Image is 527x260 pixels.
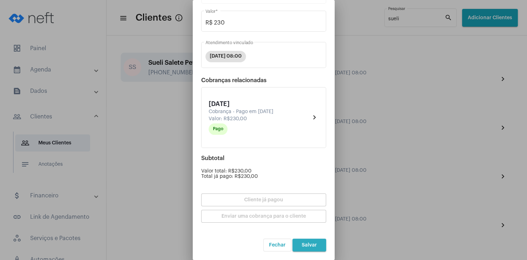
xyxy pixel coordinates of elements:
div: Valor: R$230,00 [209,116,308,122]
span: Cliente já pagou [244,197,283,202]
button: Enviar uma cobrança para o cliente [201,210,326,223]
span: Enviar uma cobrança para o cliente [221,214,306,219]
button: Fechar [263,239,291,251]
span: Salvar [302,243,317,248]
div: Cobranças relacionadas [201,77,326,84]
mat-chip: [DATE] 08:00 [205,51,246,62]
mat-chip-list: seleção dos serviços [205,49,322,64]
input: Valor [205,20,322,26]
mat-chip: Pago [209,123,227,135]
div: Cobrança - Pago em [DATE] [209,109,308,115]
button: Cliente já pagou [201,193,326,206]
button: Salvar [292,239,326,251]
div: Subtotal [201,155,326,161]
span: Fechar [269,243,286,248]
div: Valor total: R$230,00 [201,169,326,174]
div: Total já pago: R$230,00 [201,174,326,179]
div: [DATE] [209,100,310,107]
mat-icon: chevron_right [310,113,319,122]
